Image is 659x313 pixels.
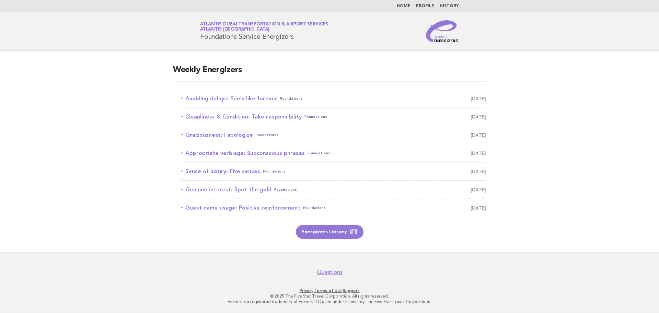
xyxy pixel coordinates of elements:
span: [DATE] [471,112,486,122]
a: Genuine interest: Spot the goldFoundations [DATE] [181,185,486,194]
p: © 2025 The Five Star Travel Corporation. All rights reserved. [119,293,540,299]
span: [DATE] [471,203,486,213]
span: Atlantis [GEOGRAPHIC_DATA] [200,27,269,32]
a: Home [397,4,411,8]
a: Sense of luxury: Five sensesFoundations [DATE] [181,167,486,176]
span: Foundations [303,203,326,213]
a: Guest name usage: Positive reinforcementFoundations [DATE] [181,203,486,213]
img: Service Energizers [426,20,459,42]
span: Foundations [308,148,330,158]
span: [DATE] [471,185,486,194]
a: Privacy [300,288,313,293]
a: History [440,4,459,8]
p: · · [119,288,540,293]
a: Profile [416,4,434,8]
h1: Foundations Service Energizers [200,22,328,40]
a: Atlantis Dubai Transportation & Airport ServicesAtlantis [GEOGRAPHIC_DATA] [200,22,328,32]
span: [DATE] [471,148,486,158]
span: Foundations [280,94,303,103]
a: Appropriate verbiage: Subconscious phrasesFoundations [DATE] [181,148,486,158]
a: Terms of Use [314,288,342,293]
span: Foundations [304,112,327,122]
span: [DATE] [471,167,486,176]
a: Graciousness: I apologizeFoundations [DATE] [181,130,486,140]
p: Forbes is a registered trademark of Forbes LLC used under license by The Five Star Travel Corpora... [119,299,540,304]
h2: Weekly Energizers [173,65,486,81]
a: Questions [317,269,343,276]
a: Support [343,288,360,293]
span: Foundations [256,130,278,140]
span: [DATE] [471,130,486,140]
span: Foundations [263,167,286,176]
span: Foundations [274,185,297,194]
a: Energizers Library [296,225,363,239]
span: [DATE] [471,94,486,103]
a: Cleanliness & Condition: Take responsibilityFoundations [DATE] [181,112,486,122]
a: Avoiding delays: Feels like foreverFoundations [DATE] [181,94,486,103]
